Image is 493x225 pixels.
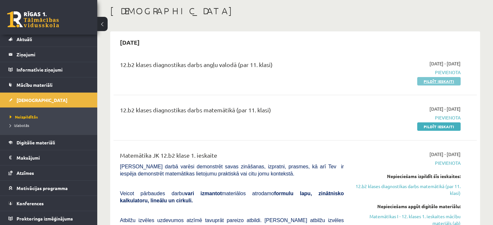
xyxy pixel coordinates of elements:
div: 12.b2 klases diagnostikas darbs angļu valodā (par 11. klasi) [120,60,344,72]
a: Mācību materiāli [8,77,89,92]
a: Pildīt ieskaiti [417,122,461,131]
span: [DATE] - [DATE] [429,60,461,67]
span: [DATE] - [DATE] [429,106,461,112]
a: Neizpildītās [10,114,91,120]
span: Konferences [17,200,44,206]
span: [DATE] - [DATE] [429,151,461,158]
div: Nepieciešams izpildīt šīs ieskaites: [354,173,461,180]
a: Motivācijas programma [8,181,89,196]
legend: Ziņojumi [17,47,89,62]
a: Pildīt ieskaiti [417,77,461,85]
span: [DEMOGRAPHIC_DATA] [17,97,67,103]
a: Konferences [8,196,89,211]
a: Digitālie materiāli [8,135,89,150]
a: Maksājumi [8,150,89,165]
span: Motivācijas programma [17,185,68,191]
span: Izlabotās [10,123,29,128]
h2: [DATE] [113,35,146,50]
div: Nepieciešams apgūt digitālo materiālu: [354,203,461,210]
span: Veicot pārbaudes darbu materiālos atrodamo [120,191,344,203]
a: Izlabotās [10,122,91,128]
a: Informatīvie ziņojumi [8,62,89,77]
span: Pievienota [354,69,461,76]
span: Mācību materiāli [17,82,53,88]
a: Aktuāli [8,32,89,47]
span: Neizpildītās [10,114,38,119]
span: [PERSON_NAME] darbā varēsi demonstrēt savas zināšanas, izpratni, prasmes, kā arī Tev ir iespēja d... [120,164,344,176]
a: 12.b2 klases diagnostikas darbs matemātikā (par 11. klasi) [354,183,461,197]
span: Proktoringa izmēģinājums [17,216,73,221]
span: Pievienota [354,160,461,166]
span: Atzīmes [17,170,34,176]
a: Atzīmes [8,165,89,180]
b: vari izmantot [185,191,222,196]
legend: Informatīvie ziņojumi [17,62,89,77]
span: Aktuāli [17,36,32,42]
span: Pievienota [354,114,461,121]
a: Rīgas 1. Tālmācības vidusskola [7,11,59,28]
a: [DEMOGRAPHIC_DATA] [8,93,89,107]
span: Digitālie materiāli [17,140,55,145]
b: formulu lapu, zinātnisko kalkulatoru, lineālu un cirkuli. [120,191,344,203]
a: Ziņojumi [8,47,89,62]
legend: Maksājumi [17,150,89,165]
div: 12.b2 klases diagnostikas darbs matemātikā (par 11. klasi) [120,106,344,118]
div: Matemātika JK 12.b2 klase 1. ieskaite [120,151,344,163]
h1: [DEMOGRAPHIC_DATA] [110,6,480,17]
